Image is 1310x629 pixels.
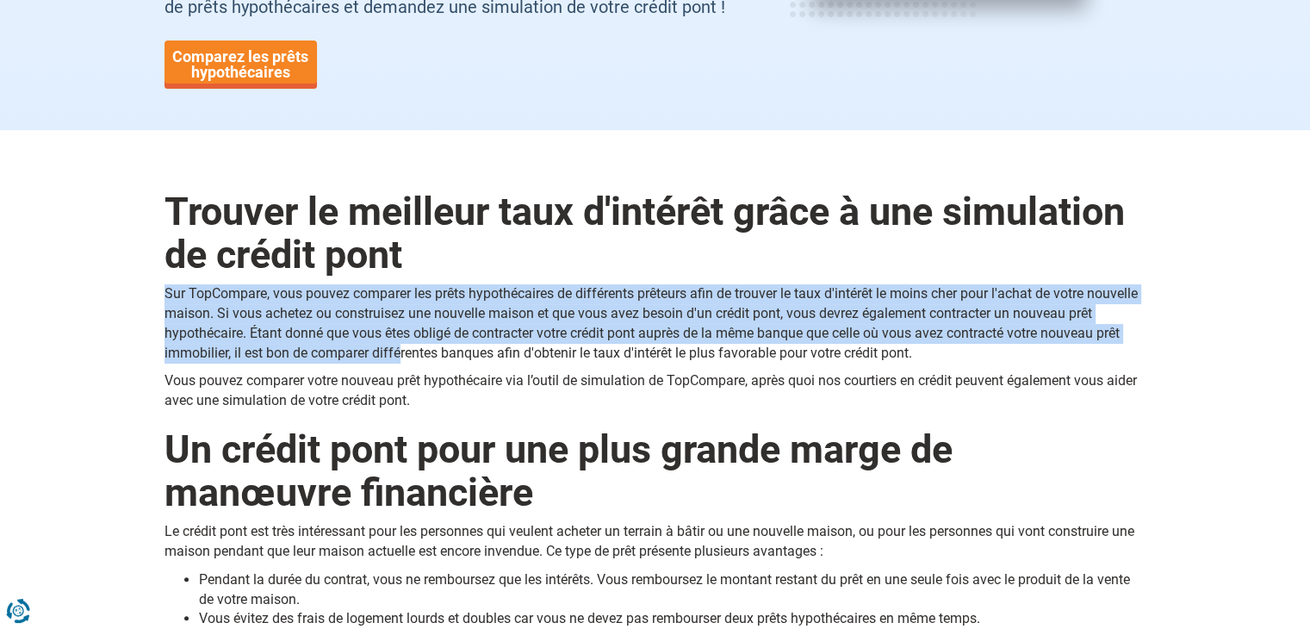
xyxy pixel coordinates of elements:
a: Comparez les prêts hypothécaires [165,40,317,89]
p: Vous pouvez comparer votre nouveau prêt hypothécaire via l’outil de simulation de TopCompare, apr... [165,371,1146,411]
p: Le crédit pont est très intéressant pour les personnes qui veulent acheter un terrain à bâtir ou ... [165,522,1146,562]
p: Sur TopCompare, vous pouvez comparer les prêts hypothécaires de différents prêteurs afin de trouv... [165,284,1146,363]
h2: Un crédit pont pour une plus grande marge de manœuvre financière [165,428,1146,514]
h2: Trouver le meilleur taux d'intérêt grâce à une simulation de crédit pont [165,190,1146,276]
li: Vous évitez des frais de logement lourds et doubles car vous ne devez pas rembourser deux prêts h... [199,609,1146,629]
li: Pendant la durée du contrat, vous ne remboursez que les intérêts. Vous remboursez le montant rest... [199,570,1146,610]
